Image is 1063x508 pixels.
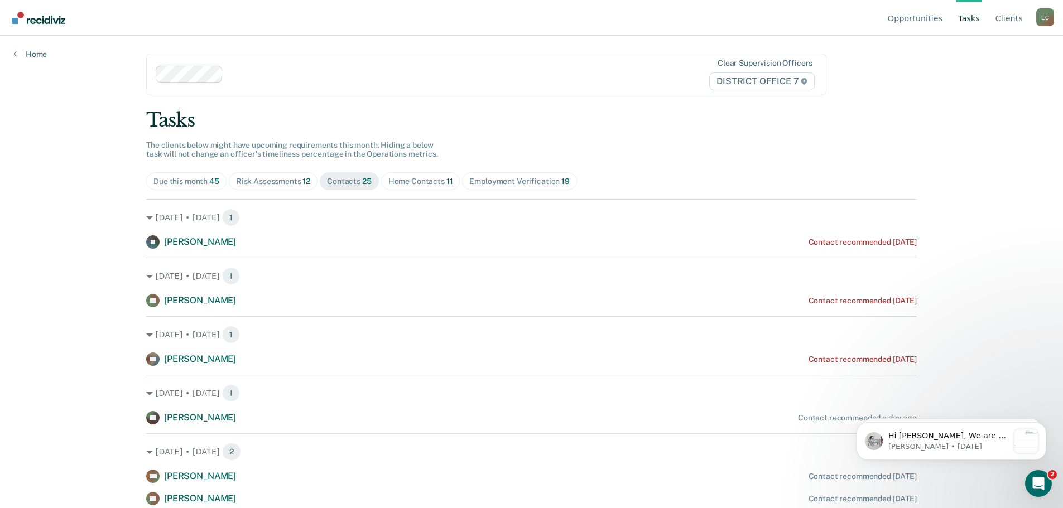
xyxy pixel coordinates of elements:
span: [PERSON_NAME] [164,295,236,306]
a: Home [13,49,47,59]
span: 1 [222,209,240,226]
img: Recidiviz [12,12,65,24]
div: Contacts [327,177,372,186]
div: Contact recommended [DATE] [809,355,917,364]
div: Contact recommended a day ago [798,413,917,423]
span: [PERSON_NAME] [164,354,236,364]
div: [DATE] • [DATE] 1 [146,326,917,343]
span: 45 [209,177,219,186]
span: 11 [446,177,453,186]
span: 1 [222,326,240,343]
p: Message from Kim, sent 3w ago [49,42,169,52]
div: [DATE] • [DATE] 1 [146,267,917,285]
div: Home Contacts [388,177,453,186]
div: Employment Verification [469,177,569,186]
div: [DATE] • [DATE] 1 [146,209,917,226]
div: Due this month [153,177,219,186]
div: [DATE] • [DATE] 1 [146,384,917,402]
div: Contact recommended [DATE] [809,238,917,247]
div: Contact recommended [DATE] [809,472,917,481]
span: 12 [302,177,310,186]
iframe: Intercom notifications message [840,400,1063,478]
div: L C [1036,8,1054,26]
div: Contact recommended [DATE] [809,494,917,504]
div: Clear supervision officers [718,59,812,68]
span: [PERSON_NAME] [164,493,236,504]
div: Contact recommended [DATE] [809,296,917,306]
span: 19 [561,177,570,186]
div: Risk Assessments [236,177,310,186]
span: 2 [222,443,241,461]
div: Tasks [146,109,917,132]
button: Profile dropdown button [1036,8,1054,26]
span: The clients below might have upcoming requirements this month. Hiding a below task will not chang... [146,141,438,159]
span: 1 [222,384,240,402]
span: 25 [362,177,372,186]
div: [DATE] • [DATE] 2 [146,443,917,461]
span: 1 [222,267,240,285]
span: [PERSON_NAME] [164,471,236,481]
span: [PERSON_NAME] [164,236,236,247]
span: 2 [1048,470,1057,479]
iframe: Intercom live chat [1025,470,1052,497]
span: [PERSON_NAME] [164,412,236,423]
span: Hi [PERSON_NAME], We are so excited to announce a brand new feature: AI case note search! 📣 Findi... [49,31,169,317]
span: DISTRICT OFFICE 7 [709,72,815,90]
